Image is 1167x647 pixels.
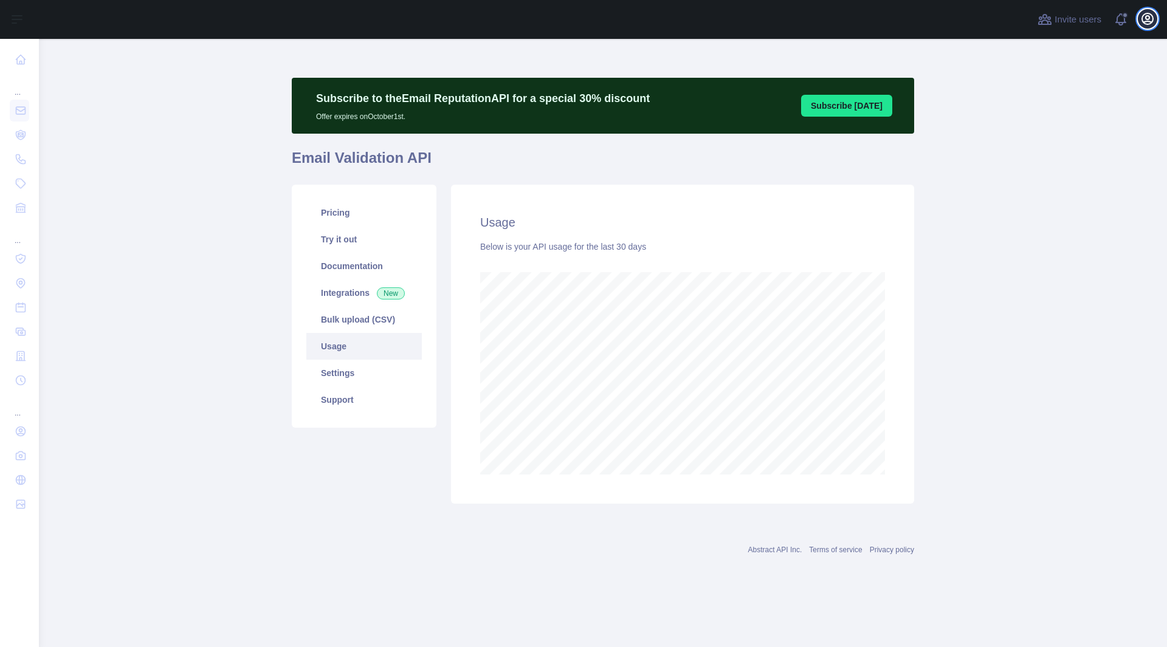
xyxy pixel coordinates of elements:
span: Invite users [1055,13,1101,27]
h1: Email Validation API [292,148,914,177]
a: Try it out [306,226,422,253]
a: Support [306,386,422,413]
a: Pricing [306,199,422,226]
a: Documentation [306,253,422,279]
div: ... [10,73,29,97]
div: ... [10,221,29,245]
a: Privacy policy [870,546,914,554]
a: Integrations New [306,279,422,306]
button: Subscribe [DATE] [801,95,892,117]
a: Terms of service [809,546,862,554]
h2: Usage [480,214,885,231]
button: Invite users [1035,10,1104,29]
p: Subscribe to the Email Reputation API for a special 30 % discount [316,90,650,107]
div: ... [10,394,29,418]
a: Abstract API Inc. [748,546,802,554]
a: Bulk upload (CSV) [306,306,422,333]
div: Below is your API usage for the last 30 days [480,241,885,253]
p: Offer expires on October 1st. [316,107,650,122]
span: New [377,287,405,300]
a: Settings [306,360,422,386]
a: Usage [306,333,422,360]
